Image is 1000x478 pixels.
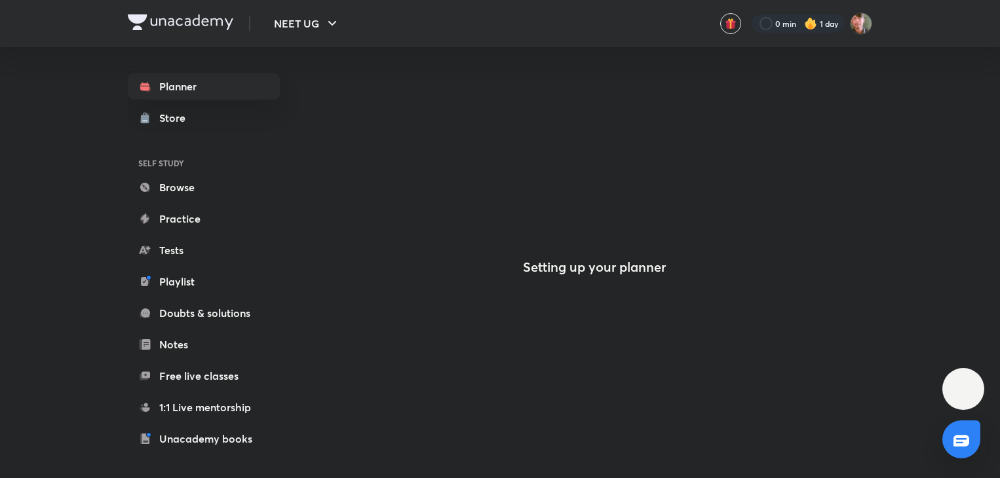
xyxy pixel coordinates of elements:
a: Doubts & solutions [128,300,280,326]
img: Company Logo [128,14,233,30]
a: 1:1 Live mentorship [128,394,280,420]
button: NEET UG [266,10,348,37]
a: Notes [128,331,280,358]
a: Company Logo [128,14,233,33]
a: Unacademy books [128,426,280,452]
a: Store [128,105,280,131]
img: streak [804,17,817,30]
a: Free live classes [128,363,280,389]
img: avatar [725,18,737,29]
h6: SELF STUDY [128,152,280,174]
a: Practice [128,206,280,232]
a: Tests [128,237,280,263]
button: avatar [720,13,741,34]
a: Playlist [128,268,280,295]
img: ttu [955,381,971,397]
a: Planner [128,73,280,100]
h4: Setting up your planner [523,259,666,275]
img: Ravii [850,12,872,35]
a: Browse [128,174,280,200]
div: Store [159,110,193,126]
